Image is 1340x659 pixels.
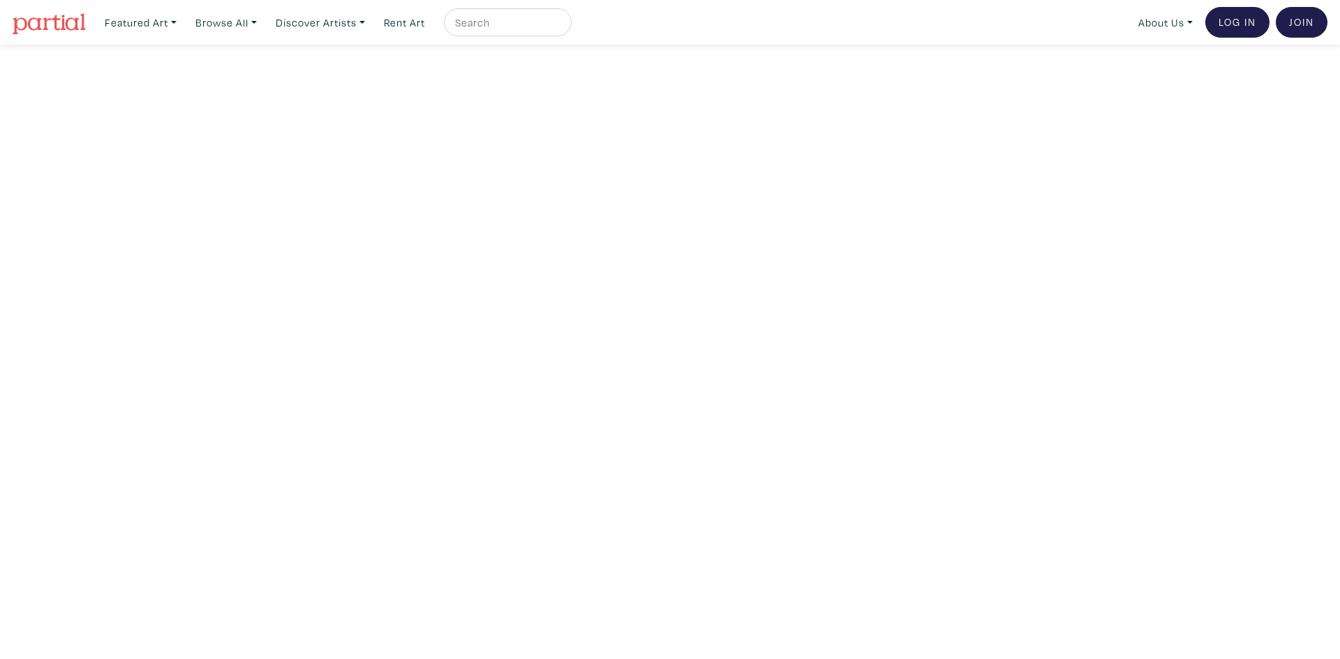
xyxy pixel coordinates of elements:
a: Log In [1205,7,1270,38]
a: Rent Art [378,8,431,37]
a: Discover Artists [269,8,371,37]
a: Join [1276,7,1327,38]
a: About Us [1132,8,1199,37]
a: Featured Art [98,8,183,37]
a: Browse All [189,8,263,37]
input: Search [454,14,558,31]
